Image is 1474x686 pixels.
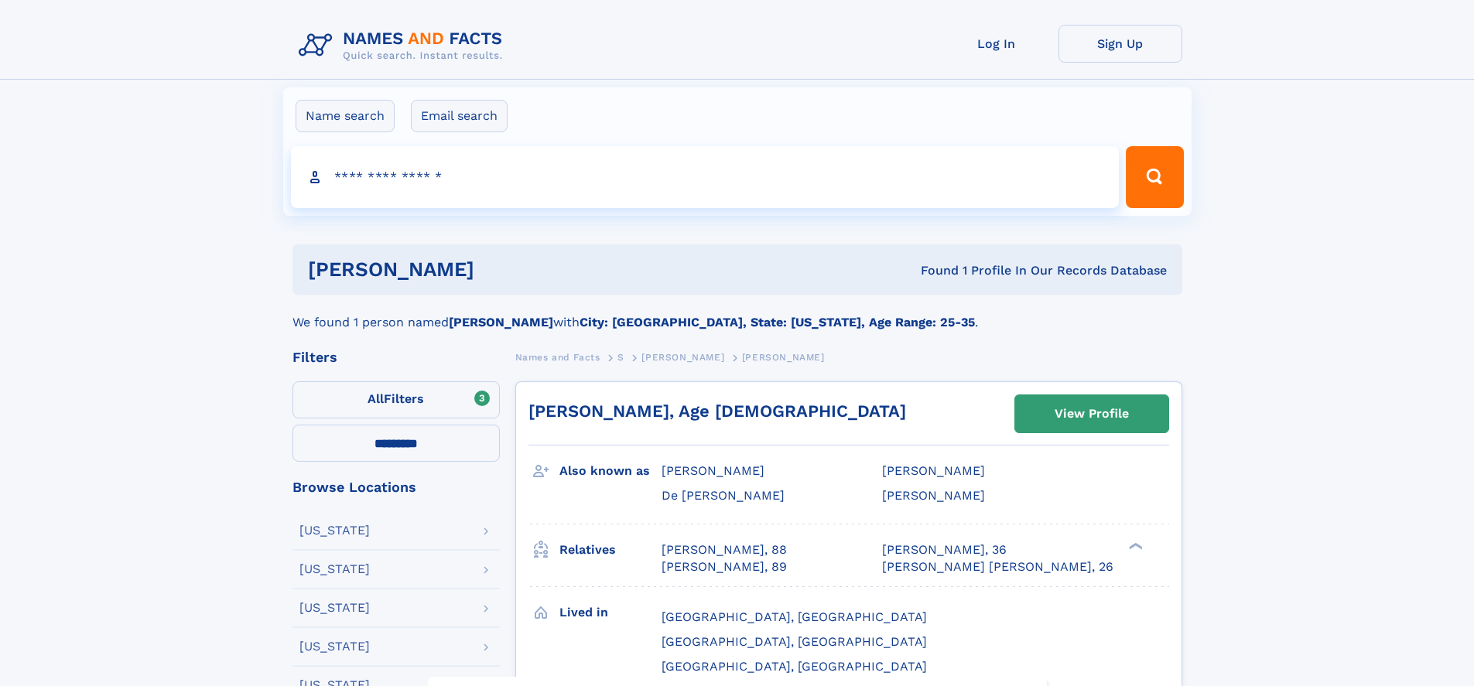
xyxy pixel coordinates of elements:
[662,488,785,503] span: De [PERSON_NAME]
[1058,25,1182,63] a: Sign Up
[559,599,662,626] h3: Lived in
[882,541,1007,558] a: [PERSON_NAME], 36
[662,609,927,624] span: [GEOGRAPHIC_DATA], [GEOGRAPHIC_DATA]
[299,524,370,537] div: [US_STATE]
[299,640,370,653] div: [US_STATE]
[292,295,1182,332] div: We found 1 person named with .
[292,381,500,418] label: Filters
[292,25,515,67] img: Logo Names and Facts
[617,347,624,367] a: S
[1125,541,1144,551] div: ❯
[662,541,787,558] a: [PERSON_NAME], 88
[308,260,698,279] h1: [PERSON_NAME]
[368,391,384,406] span: All
[662,558,787,575] a: [PERSON_NAME], 89
[559,537,662,563] h3: Relatives
[1055,396,1129,432] div: View Profile
[515,347,600,367] a: Names and Facts
[299,602,370,614] div: [US_STATE]
[882,558,1113,575] a: [PERSON_NAME] [PERSON_NAME], 26
[296,100,395,132] label: Name search
[299,563,370,575] div: [US_STATE]
[641,352,724,363] span: [PERSON_NAME]
[662,659,927,674] span: [GEOGRAPHIC_DATA], [GEOGRAPHIC_DATA]
[559,458,662,484] h3: Also known as
[662,634,927,649] span: [GEOGRAPHIC_DATA], [GEOGRAPHIC_DATA]
[662,463,764,478] span: [PERSON_NAME]
[292,480,500,494] div: Browse Locations
[742,352,825,363] span: [PERSON_NAME]
[641,347,724,367] a: [PERSON_NAME]
[580,315,975,329] b: City: [GEOGRAPHIC_DATA], State: [US_STATE], Age Range: 25-35
[528,401,906,421] a: [PERSON_NAME], Age [DEMOGRAPHIC_DATA]
[411,100,508,132] label: Email search
[292,350,500,364] div: Filters
[697,262,1167,279] div: Found 1 Profile In Our Records Database
[617,352,624,363] span: S
[882,463,985,478] span: [PERSON_NAME]
[449,315,553,329] b: [PERSON_NAME]
[1126,146,1183,208] button: Search Button
[882,488,985,503] span: [PERSON_NAME]
[935,25,1058,63] a: Log In
[1015,395,1168,432] a: View Profile
[291,146,1120,208] input: search input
